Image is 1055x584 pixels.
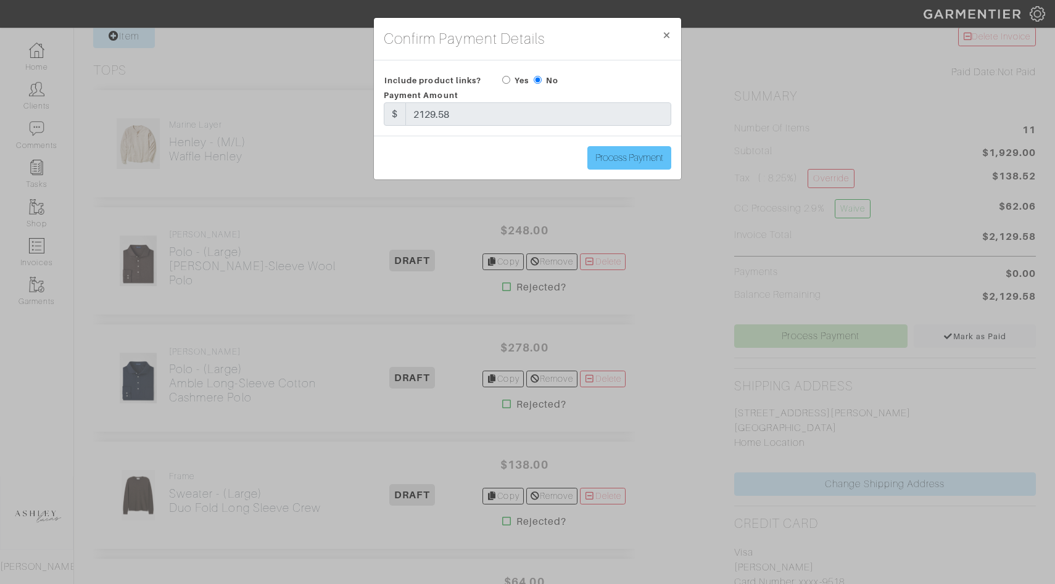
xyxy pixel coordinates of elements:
[587,146,671,170] input: Process Payment
[384,72,481,89] span: Include product links?
[384,28,545,50] h4: Confirm Payment Details
[662,27,671,43] span: ×
[384,102,406,126] div: $
[546,75,558,86] label: No
[384,91,458,100] span: Payment Amount
[515,75,529,86] label: Yes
